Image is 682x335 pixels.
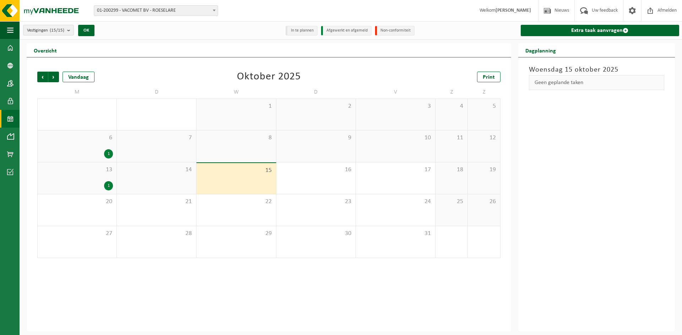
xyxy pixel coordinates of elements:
strong: [PERSON_NAME] [496,8,531,13]
span: 11 [439,134,464,142]
h2: Dagplanning [518,43,563,57]
div: Geen geplande taken [529,75,664,90]
span: Print [483,74,495,80]
span: 24 [359,198,432,206]
div: 1 [104,181,113,190]
span: 17 [359,166,432,174]
span: 1 [200,102,272,110]
div: 1 [104,149,113,158]
div: Vandaag [63,72,94,82]
span: 7 [120,134,193,142]
span: 26 [471,198,496,206]
td: Z [435,86,468,99]
span: 20 [41,198,113,206]
span: 13 [41,166,113,174]
span: 31 [359,230,432,238]
span: 23 [280,198,352,206]
span: Vestigingen [27,25,64,36]
span: 22 [200,198,272,206]
span: 12 [471,134,496,142]
span: 15 [200,167,272,174]
span: 01-200299 - VACOMET BV - ROESELARE [94,5,218,16]
td: D [276,86,356,99]
span: Vorige [37,72,48,82]
span: 28 [120,230,193,238]
a: Extra taak aanvragen [521,25,679,36]
span: 10 [359,134,432,142]
td: W [196,86,276,99]
td: M [37,86,117,99]
span: 14 [120,166,193,174]
li: Non-conformiteit [375,26,415,35]
span: 29 [200,230,272,238]
span: 01-200299 - VACOMET BV - ROESELARE [94,6,218,16]
h2: Overzicht [27,43,64,57]
span: 2 [280,102,352,110]
span: 27 [41,230,113,238]
span: 16 [280,166,352,174]
td: D [117,86,196,99]
span: 9 [280,134,352,142]
span: 5 [471,102,496,110]
span: 18 [439,166,464,174]
td: V [356,86,435,99]
span: 19 [471,166,496,174]
span: Volgende [48,72,59,82]
span: 21 [120,198,193,206]
span: 6 [41,134,113,142]
button: Vestigingen(15/15) [23,25,74,35]
li: In te plannen [286,26,318,35]
span: 30 [280,230,352,238]
td: Z [468,86,500,99]
h3: Woensdag 15 oktober 2025 [529,65,664,75]
span: 4 [439,102,464,110]
span: 8 [200,134,272,142]
span: 3 [359,102,432,110]
li: Afgewerkt en afgemeld [321,26,372,35]
div: Oktober 2025 [237,72,301,82]
span: 25 [439,198,464,206]
a: Print [477,72,500,82]
count: (15/15) [50,28,64,33]
button: OK [78,25,94,36]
